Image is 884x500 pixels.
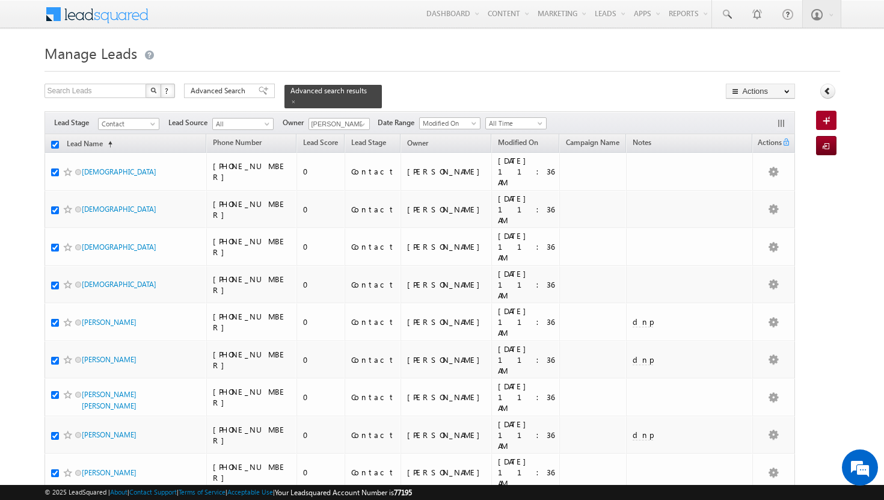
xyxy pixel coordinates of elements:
div: [PHONE_NUMBER] [213,386,291,408]
a: [DEMOGRAPHIC_DATA] [82,242,156,252]
div: [PHONE_NUMBER] [213,274,291,295]
a: All [212,118,274,130]
div: [PHONE_NUMBER] [213,424,291,446]
div: Contact [351,166,395,177]
span: Manage Leads [45,43,137,63]
div: [PHONE_NUMBER] [213,236,291,258]
span: Lead Stage [351,138,386,147]
a: All Time [485,117,547,129]
div: [PERSON_NAME] [407,354,486,365]
div: [DATE] 11:36 AM [498,193,554,226]
div: [DATE] 11:36 AM [498,230,554,263]
div: [DATE] 11:36 AM [498,268,554,301]
a: Campaign Name [560,136,625,152]
div: 0 [303,204,339,215]
a: Lead Score [297,136,344,152]
span: Advanced search results [290,86,367,95]
div: Contact [351,204,395,215]
span: Lead Source [168,117,212,128]
div: 0 [303,354,339,365]
a: Phone Number [207,136,268,152]
div: [PERSON_NAME] [407,316,486,327]
div: 0 [303,430,339,440]
a: Terms of Service [179,488,226,496]
div: [PERSON_NAME] [407,467,486,478]
div: Contact [351,392,395,403]
div: [PERSON_NAME] [407,241,486,252]
div: [DATE] 11:36 AM [498,344,554,376]
a: Acceptable Use [227,488,273,496]
div: Contact [351,354,395,365]
a: [PERSON_NAME] [PERSON_NAME] [82,390,137,410]
a: Modified On [419,117,480,129]
span: dnp [633,316,653,327]
div: [DATE] 11:36 AM [498,155,554,188]
div: Contact [351,279,395,290]
a: [PERSON_NAME] [82,430,137,439]
a: Contact Support [129,488,177,496]
span: Lead Stage [54,117,98,128]
div: [PERSON_NAME] [407,430,486,440]
div: 0 [303,467,339,478]
span: Owner [407,138,428,147]
div: Contact [351,241,395,252]
a: [DEMOGRAPHIC_DATA] [82,280,156,289]
div: [PHONE_NUMBER] [213,199,291,220]
div: [DATE] 11:36 AM [498,456,554,489]
span: dnp [633,430,653,440]
a: [PERSON_NAME] [82,468,137,477]
div: 0 [303,241,339,252]
div: [PHONE_NUMBER] [213,311,291,333]
span: Your Leadsquared Account Number is [275,488,412,497]
div: [PERSON_NAME] [407,392,486,403]
a: [PERSON_NAME] [82,355,137,364]
button: Actions [726,84,795,99]
span: Advanced Search [191,85,249,96]
input: Check all records [51,141,59,149]
span: Date Range [378,117,419,128]
span: ? [165,85,170,96]
span: All Time [486,118,543,129]
span: Modified On [498,138,538,147]
span: © 2025 LeadSquared | | | | | [45,487,412,498]
input: Type to Search [308,118,370,130]
div: [PERSON_NAME] [407,204,486,215]
span: Phone Number [213,138,262,147]
div: Contact [351,316,395,327]
div: [PHONE_NUMBER] [213,349,291,371]
img: Search [150,87,156,93]
span: (sorted ascending) [103,140,112,149]
div: Contact [351,430,395,440]
div: [DATE] 11:36 AM [498,419,554,451]
a: [DEMOGRAPHIC_DATA] [82,167,156,176]
a: Show All Items [354,119,369,131]
span: Owner [283,117,308,128]
span: Modified On [420,118,477,129]
a: Modified On [492,136,544,152]
span: Actions [753,136,782,152]
div: 0 [303,166,339,177]
a: [DEMOGRAPHIC_DATA] [82,205,156,214]
div: [PHONE_NUMBER] [213,461,291,483]
div: [DATE] 11:36 AM [498,306,554,338]
span: dnp [633,354,653,365]
div: [PERSON_NAME] [407,279,486,290]
a: [PERSON_NAME] [82,318,137,327]
span: Lead Score [303,138,338,147]
div: [PERSON_NAME] [407,166,486,177]
span: Contact [99,119,156,129]
span: All [213,119,270,129]
div: Contact [351,467,395,478]
div: 0 [303,316,339,327]
div: 0 [303,279,339,290]
div: 0 [303,392,339,403]
a: Notes [627,136,657,152]
div: [DATE] 11:36 AM [498,381,554,413]
a: About [110,488,127,496]
div: [PHONE_NUMBER] [213,161,291,182]
a: Contact [98,118,159,130]
a: Lead Name(sorted ascending) [61,137,118,152]
button: ? [161,84,175,98]
a: Lead Stage [345,136,392,152]
span: 77195 [394,488,412,497]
